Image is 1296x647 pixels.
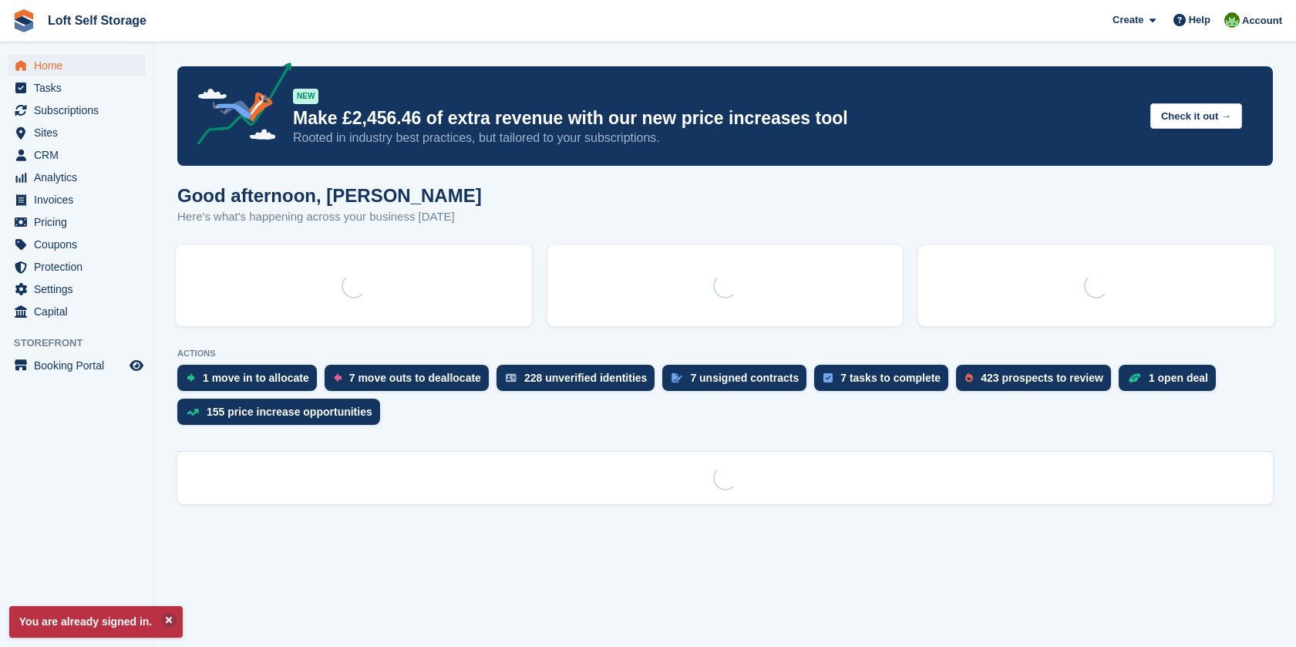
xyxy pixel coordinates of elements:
[184,62,292,150] img: price-adjustments-announcement-icon-8257ccfd72463d97f412b2fc003d46551f7dbcb40ab6d574587a9cd5c0d94...
[34,55,126,76] span: Home
[34,144,126,166] span: CRM
[662,365,814,399] a: 7 unsigned contracts
[127,356,146,375] a: Preview store
[34,301,126,322] span: Capital
[177,185,482,206] h1: Good afternoon, [PERSON_NAME]
[8,301,146,322] a: menu
[334,373,342,382] img: move_outs_to_deallocate_icon-f764333ba52eb49d3ac5e1228854f67142a1ed5810a6f6cc68b1a99e826820c5.svg
[325,365,497,399] a: 7 move outs to deallocate
[497,365,663,399] a: 228 unverified identities
[506,373,517,382] img: verify_identity-adf6edd0f0f0b5bbfe63781bf79b02c33cf7c696d77639b501bdc392416b5a36.svg
[187,409,199,416] img: price_increase_opportunities-93ffe204e8149a01c8c9dc8f82e8f89637d9d84a8eef4429ea346261dce0b2c0.svg
[293,107,1138,130] p: Make £2,456.46 of extra revenue with our new price increases tool
[34,99,126,121] span: Subscriptions
[8,278,146,300] a: menu
[8,167,146,188] a: menu
[34,77,126,99] span: Tasks
[690,372,799,384] div: 7 unsigned contracts
[840,372,941,384] div: 7 tasks to complete
[956,365,1119,399] a: 423 prospects to review
[34,355,126,376] span: Booking Portal
[177,349,1273,359] p: ACTIONS
[8,122,146,143] a: menu
[187,373,195,382] img: move_ins_to_allocate_icon-fdf77a2bb77ea45bf5b3d319d69a93e2d87916cf1d5bf7949dd705db3b84f3ca.svg
[14,335,153,351] span: Storefront
[34,189,126,211] span: Invoices
[965,373,973,382] img: prospect-51fa495bee0391a8d652442698ab0144808aea92771e9ea1ae160a38d050c398.svg
[8,77,146,99] a: menu
[203,372,309,384] div: 1 move in to allocate
[34,122,126,143] span: Sites
[981,372,1103,384] div: 423 prospects to review
[1113,12,1143,28] span: Create
[177,399,388,433] a: 155 price increase opportunities
[8,144,146,166] a: menu
[177,365,325,399] a: 1 move in to allocate
[672,373,682,382] img: contract_signature_icon-13c848040528278c33f63329250d36e43548de30e8caae1d1a13099fd9432cc5.svg
[823,373,833,382] img: task-75834270c22a3079a89374b754ae025e5fb1db73e45f91037f5363f120a921f8.svg
[34,256,126,278] span: Protection
[1150,103,1242,129] button: Check it out →
[177,208,482,226] p: Here's what's happening across your business [DATE]
[8,189,146,211] a: menu
[1128,372,1141,383] img: deal-1b604bf984904fb50ccaf53a9ad4b4a5d6e5aea283cecdc64d6e3604feb123c2.svg
[814,365,956,399] a: 7 tasks to complete
[1189,12,1210,28] span: Help
[34,234,126,255] span: Coupons
[8,55,146,76] a: menu
[42,8,153,33] a: Loft Self Storage
[8,256,146,278] a: menu
[1119,365,1224,399] a: 1 open deal
[524,372,648,384] div: 228 unverified identities
[1242,13,1282,29] span: Account
[9,606,183,638] p: You are already signed in.
[8,234,146,255] a: menu
[12,9,35,32] img: stora-icon-8386f47178a22dfd0bd8f6a31ec36ba5ce8667c1dd55bd0f319d3a0aa187defe.svg
[1224,12,1240,28] img: James Johnson
[34,278,126,300] span: Settings
[8,355,146,376] a: menu
[34,211,126,233] span: Pricing
[293,89,318,104] div: NEW
[1149,372,1208,384] div: 1 open deal
[349,372,481,384] div: 7 move outs to deallocate
[8,99,146,121] a: menu
[8,211,146,233] a: menu
[34,167,126,188] span: Analytics
[207,406,372,418] div: 155 price increase opportunities
[293,130,1138,147] p: Rooted in industry best practices, but tailored to your subscriptions.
